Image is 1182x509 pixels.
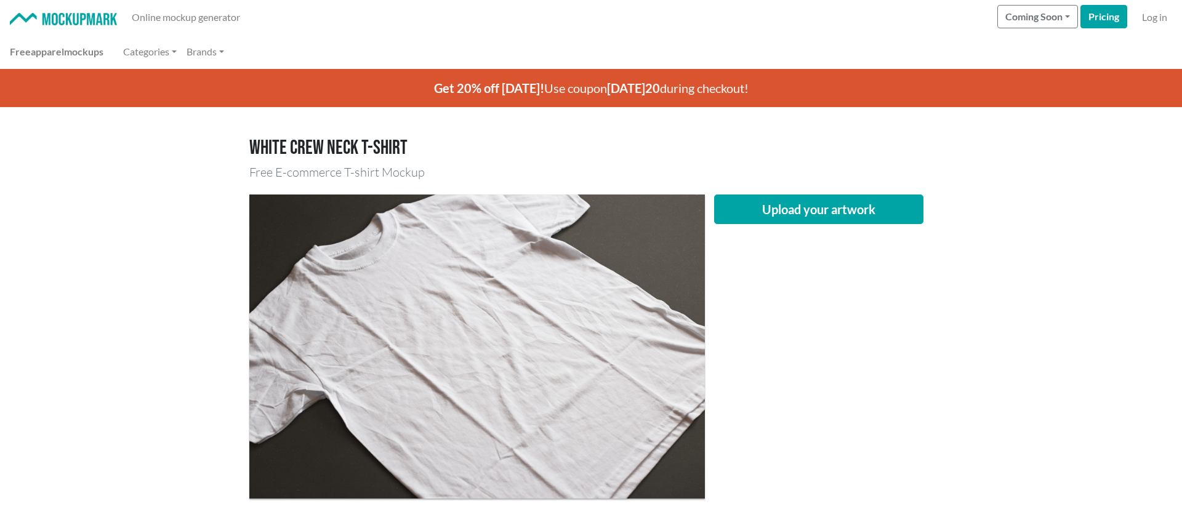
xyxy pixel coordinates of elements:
[127,5,245,30] a: Online mockup generator
[249,137,933,160] h1: White crew neck T-shirt
[118,39,182,64] a: Categories
[249,69,933,107] p: Use coupon during checkout!
[5,39,108,64] a: Freeapparelmockups
[31,46,64,57] span: apparel
[434,81,544,95] span: Get 20% off [DATE]!
[997,5,1078,28] button: Coming Soon
[607,81,660,95] span: [DATE]20
[182,39,229,64] a: Brands
[249,165,933,180] h3: Free E-commerce T-shirt Mockup
[10,13,117,26] img: Mockup Mark
[249,194,705,498] img: flatlay of a white crew neck T-shirt with a dark gray background
[1080,5,1127,28] a: Pricing
[714,194,923,224] button: Upload your artwork
[1137,5,1172,30] a: Log in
